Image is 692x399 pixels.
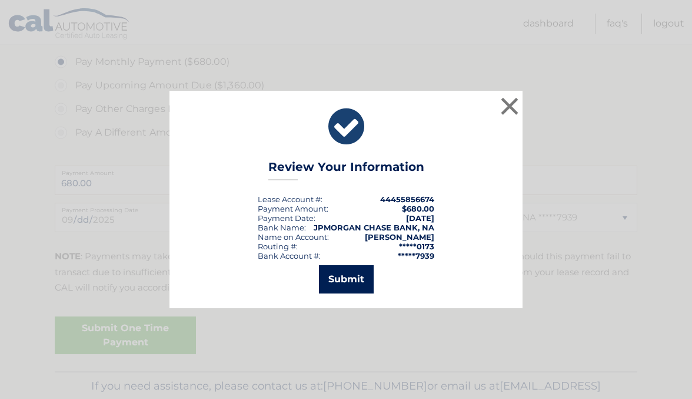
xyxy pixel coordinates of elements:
div: Payment Amount: [258,204,328,213]
strong: 44455856674 [380,194,434,204]
div: Routing #: [258,242,298,251]
h3: Review Your Information [268,160,424,180]
strong: [PERSON_NAME] [365,232,434,242]
span: Payment Date [258,213,314,223]
div: Bank Account #: [258,251,321,260]
button: Submit [319,265,374,294]
div: Bank Name: [258,223,306,232]
span: [DATE] [406,213,434,223]
span: $680.00 [402,204,434,213]
div: : [258,213,315,223]
strong: JPMORGAN CHASE BANK, NA [314,223,434,232]
button: × [498,94,521,118]
div: Name on Account: [258,232,329,242]
div: Lease Account #: [258,194,322,204]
